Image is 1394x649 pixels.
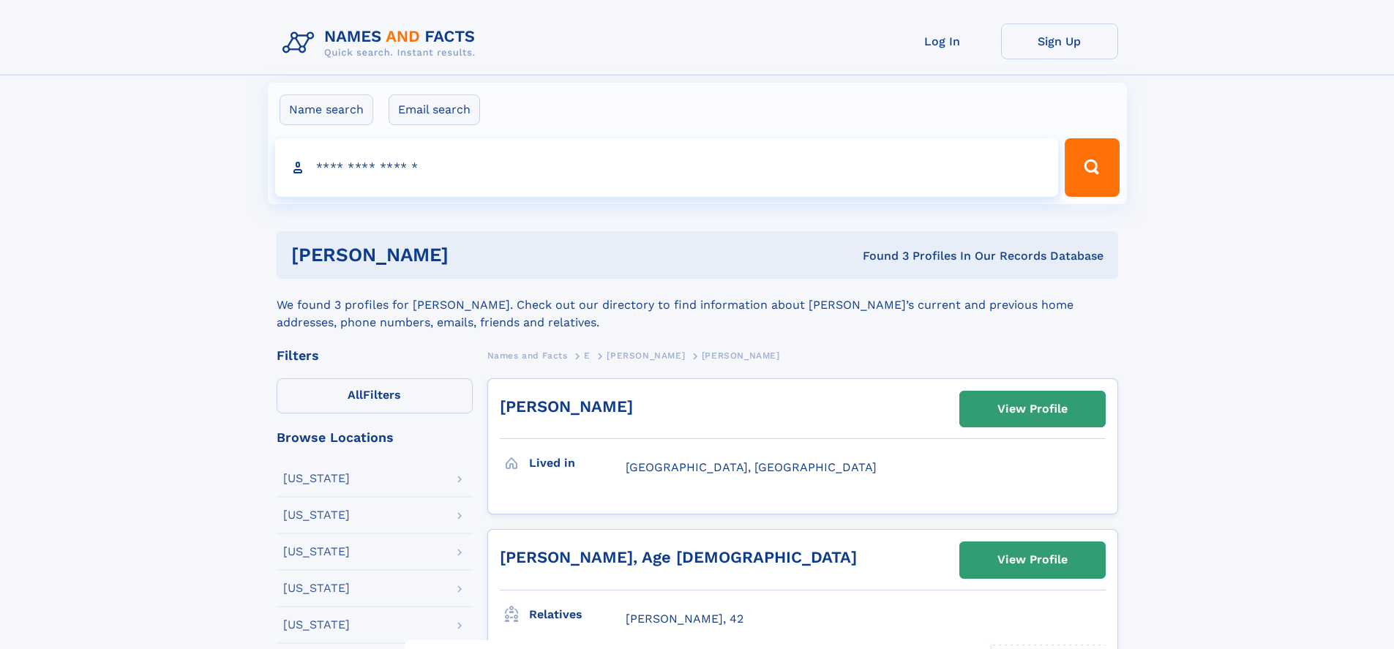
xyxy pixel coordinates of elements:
[1001,23,1118,59] a: Sign Up
[529,451,626,476] h3: Lived in
[626,611,743,627] a: [PERSON_NAME], 42
[884,23,1001,59] a: Log In
[656,248,1103,264] div: Found 3 Profiles In Our Records Database
[277,23,487,63] img: Logo Names and Facts
[283,509,350,521] div: [US_STATE]
[277,279,1118,331] div: We found 3 profiles for [PERSON_NAME]. Check out our directory to find information about [PERSON_...
[960,391,1105,427] a: View Profile
[283,473,350,484] div: [US_STATE]
[1065,138,1119,197] button: Search Button
[283,582,350,594] div: [US_STATE]
[607,346,685,364] a: [PERSON_NAME]
[960,542,1105,577] a: View Profile
[997,543,1068,577] div: View Profile
[280,94,373,125] label: Name search
[584,346,591,364] a: E
[275,138,1059,197] input: search input
[277,349,473,362] div: Filters
[277,431,473,444] div: Browse Locations
[997,392,1068,426] div: View Profile
[291,246,656,264] h1: [PERSON_NAME]
[389,94,480,125] label: Email search
[500,548,857,566] a: [PERSON_NAME], Age [DEMOGRAPHIC_DATA]
[277,378,473,413] label: Filters
[702,350,780,361] span: [PERSON_NAME]
[487,346,568,364] a: Names and Facts
[584,350,591,361] span: E
[283,546,350,558] div: [US_STATE]
[283,619,350,631] div: [US_STATE]
[626,460,877,474] span: [GEOGRAPHIC_DATA], [GEOGRAPHIC_DATA]
[348,388,363,402] span: All
[500,397,633,416] a: [PERSON_NAME]
[529,602,626,627] h3: Relatives
[607,350,685,361] span: [PERSON_NAME]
